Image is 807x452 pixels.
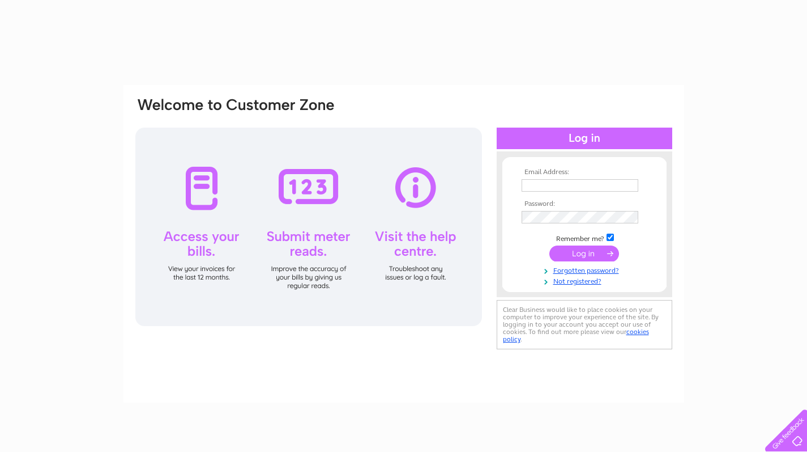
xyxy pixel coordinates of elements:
td: Remember me? [519,232,650,243]
a: cookies policy [503,328,649,343]
a: Forgotten password? [522,264,650,275]
th: Password: [519,200,650,208]
div: Clear Business would like to place cookies on your computer to improve your experience of the sit... [497,300,672,349]
th: Email Address: [519,168,650,176]
input: Submit [549,246,619,261]
a: Not registered? [522,275,650,286]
